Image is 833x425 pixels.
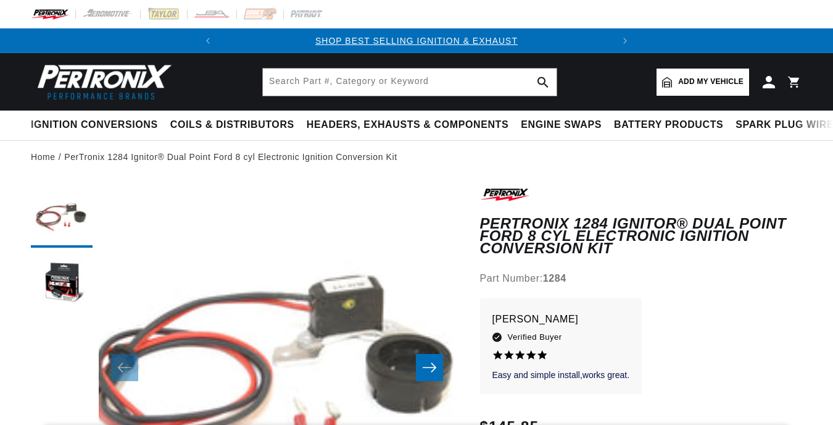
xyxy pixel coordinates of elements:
a: PerTronix 1284 Ignitor® Dual Point Ford 8 cyl Electronic Ignition Conversion Kit [64,150,397,164]
summary: Coils & Distributors [164,111,300,140]
span: Engine Swaps [521,119,602,132]
div: Announcement [220,34,613,48]
summary: Battery Products [608,111,729,140]
div: Part Number: [480,271,803,287]
input: Search Part #, Category or Keyword [263,69,557,96]
strong: 1284 [543,273,566,284]
p: [PERSON_NAME] [492,311,630,328]
summary: Engine Swaps [515,111,608,140]
button: Translation missing: en.sections.announcements.previous_announcement [196,28,220,53]
img: Pertronix [31,61,173,103]
button: Load image 2 in gallery view [31,254,93,316]
summary: Ignition Conversions [31,111,164,140]
span: Coils & Distributors [170,119,294,132]
button: search button [529,69,557,96]
div: 1 of 2 [220,34,613,48]
summary: Headers, Exhausts & Components [300,111,515,140]
a: Home [31,150,56,164]
button: Translation missing: en.sections.announcements.next_announcement [613,28,637,53]
nav: breadcrumbs [31,150,802,164]
span: Headers, Exhausts & Components [307,119,508,132]
span: Battery Products [614,119,723,132]
span: Add my vehicle [678,76,744,88]
a: Add my vehicle [657,69,749,96]
p: Easy and simple install,works great. [492,369,630,382]
button: Slide right [416,354,443,381]
h1: PerTronix 1284 Ignitor® Dual Point Ford 8 cyl Electronic Ignition Conversion Kit [480,217,803,255]
span: Ignition Conversions [31,119,158,132]
span: Verified Buyer [508,330,562,344]
button: Slide left [111,354,138,381]
a: SHOP BEST SELLING IGNITION & EXHAUST [315,36,518,46]
button: Load image 1 in gallery view [31,186,93,248]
